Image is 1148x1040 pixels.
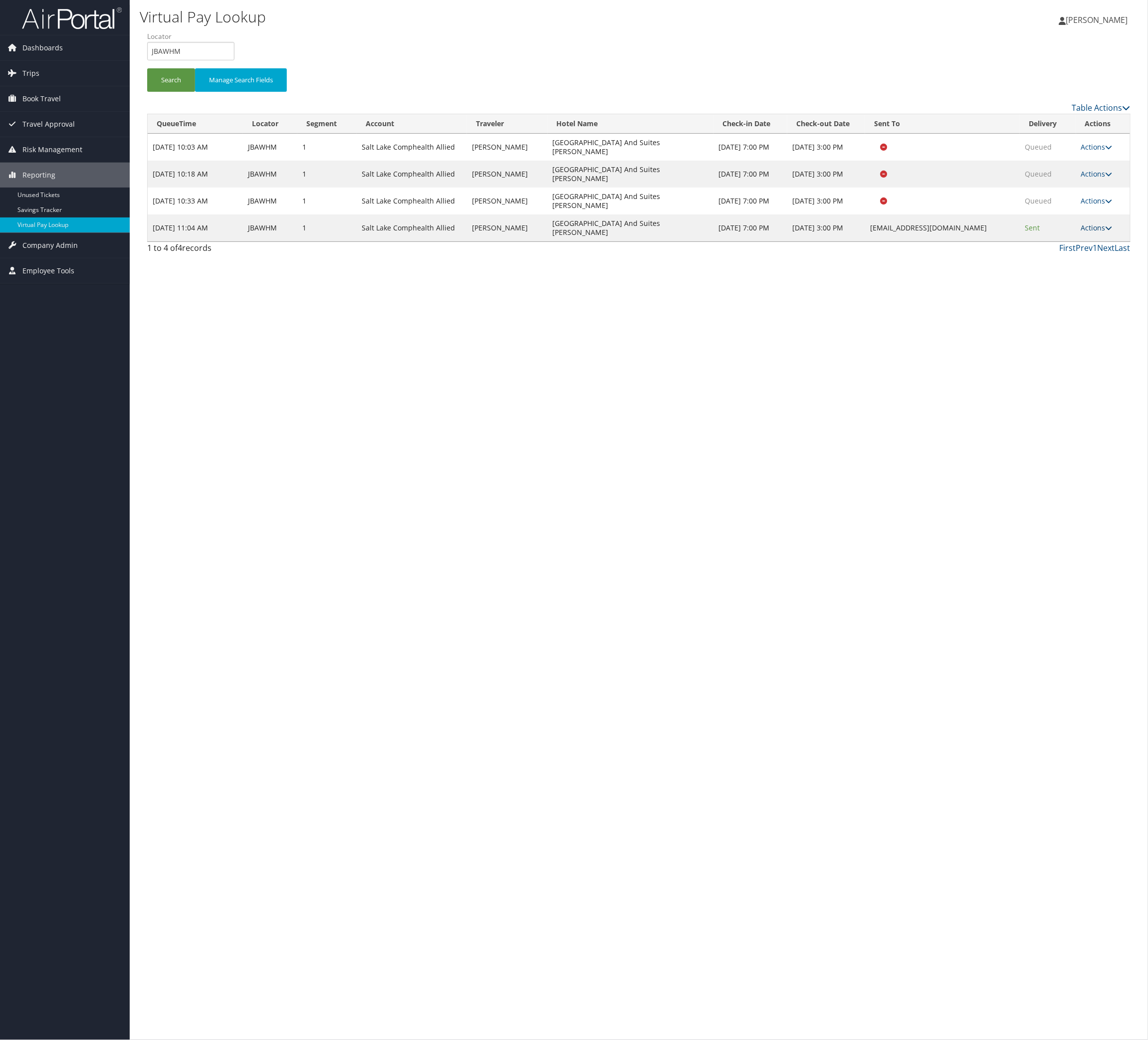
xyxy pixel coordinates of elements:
[357,134,467,161] td: Salt Lake Comphealth Allied
[1072,102,1131,113] a: Table Actions
[1060,242,1076,253] a: First
[140,6,805,27] h1: Virtual Pay Lookup
[713,188,787,214] td: [DATE] 7:00 PM
[1076,242,1093,253] a: Prev
[357,161,467,188] td: Salt Lake Comphealth Allied
[357,114,467,134] th: Account: activate to sort column ascending
[787,114,865,134] th: Check-out Date: activate to sort column ascending
[1081,169,1113,179] a: Actions
[548,134,713,161] td: [GEOGRAPHIC_DATA] And Suites [PERSON_NAME]
[1025,196,1052,206] span: Queued
[148,114,243,134] th: QueueTime: activate to sort column descending
[147,68,195,92] button: Search
[787,188,865,214] td: [DATE] 3:00 PM
[713,114,787,134] th: Check-in Date: activate to sort column ascending
[297,188,357,214] td: 1
[22,35,63,60] span: Dashboards
[467,188,548,214] td: [PERSON_NAME]
[1059,5,1138,35] a: [PERSON_NAME]
[148,161,243,188] td: [DATE] 10:18 AM
[22,6,122,30] img: airportal-logo.png
[297,114,357,134] th: Segment: activate to sort column ascending
[297,161,357,188] td: 1
[865,214,1020,241] td: [EMAIL_ADDRESS][DOMAIN_NAME]
[1025,142,1052,152] span: Queued
[787,134,865,161] td: [DATE] 3:00 PM
[467,114,548,134] th: Traveler: activate to sort column ascending
[467,161,548,188] td: [PERSON_NAME]
[548,188,713,214] td: [GEOGRAPHIC_DATA] And Suites [PERSON_NAME]
[147,242,382,259] div: 1 to 4 of records
[148,214,243,241] td: [DATE] 11:04 AM
[787,161,865,188] td: [DATE] 3:00 PM
[357,214,467,241] td: Salt Lake Comphealth Allied
[1066,14,1128,25] span: [PERSON_NAME]
[1025,223,1040,232] span: Sent
[178,242,182,253] span: 4
[22,258,74,283] span: Employee Tools
[548,161,713,188] td: [GEOGRAPHIC_DATA] And Suites [PERSON_NAME]
[297,134,357,161] td: 1
[1115,242,1131,253] a: Last
[243,161,297,188] td: JBAWHM
[22,86,61,111] span: Book Travel
[467,214,548,241] td: [PERSON_NAME]
[297,214,357,241] td: 1
[357,188,467,214] td: Salt Lake Comphealth Allied
[147,31,242,41] label: Locator
[1081,196,1113,206] a: Actions
[195,68,287,92] button: Manage Search Fields
[243,114,297,134] th: Locator: activate to sort column ascending
[865,114,1020,134] th: Sent To: activate to sort column ascending
[713,161,787,188] td: [DATE] 7:00 PM
[713,214,787,241] td: [DATE] 7:00 PM
[787,214,865,241] td: [DATE] 3:00 PM
[243,188,297,214] td: JBAWHM
[548,114,713,134] th: Hotel Name: activate to sort column ascending
[243,134,297,161] td: JBAWHM
[467,134,548,161] td: [PERSON_NAME]
[148,134,243,161] td: [DATE] 10:03 AM
[22,137,82,162] span: Risk Management
[22,163,55,188] span: Reporting
[22,112,75,137] span: Travel Approval
[1025,169,1052,179] span: Queued
[243,214,297,241] td: JBAWHM
[1081,223,1113,232] a: Actions
[1081,142,1113,152] a: Actions
[22,61,39,86] span: Trips
[1076,114,1130,134] th: Actions
[148,188,243,214] td: [DATE] 10:33 AM
[548,214,713,241] td: [GEOGRAPHIC_DATA] And Suites [PERSON_NAME]
[713,134,787,161] td: [DATE] 7:00 PM
[1098,242,1115,253] a: Next
[1020,114,1076,134] th: Delivery: activate to sort column ascending
[1093,242,1098,253] a: 1
[22,233,78,258] span: Company Admin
